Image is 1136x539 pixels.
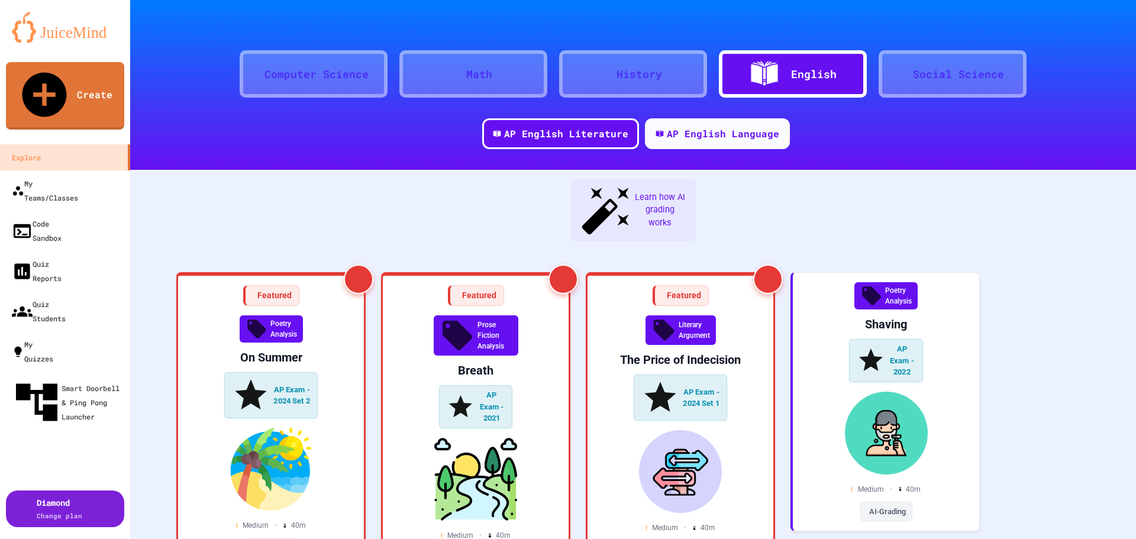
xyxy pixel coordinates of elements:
[12,217,62,245] div: Code Sandbox
[617,66,662,82] div: History
[12,257,62,285] div: Quiz Reports
[504,127,628,141] div: AP English Literature
[653,285,709,306] div: Featured
[667,127,779,141] div: AP English Language
[854,282,918,309] div: Poetry Analysis
[188,350,354,365] div: On Summer
[12,297,66,325] div: Quiz Students
[851,484,921,495] div: Medium 40 m
[448,285,504,306] div: Featured
[12,150,41,164] div: Explore
[12,377,125,427] div: Smart Doorbell & Ping Pong Launcher
[37,496,82,521] div: Diamond
[434,315,518,356] div: Prose Fiction Analysis
[597,352,764,367] div: The Price of Indecision
[684,522,686,533] span: •
[890,484,892,495] span: •
[275,520,277,531] span: •
[264,66,369,82] div: Computer Science
[12,337,53,366] div: My Quizzes
[439,385,513,428] div: AP Exam - 2021
[802,317,970,332] div: Shaving
[392,438,559,521] img: Breath
[791,66,837,82] div: English
[802,392,970,475] img: Shaving
[597,430,764,513] img: The Price of Indecision
[6,62,124,130] a: Create
[634,375,727,421] div: AP Exam - 2024 Set 1
[849,339,923,382] div: AP Exam - 2022
[646,315,716,345] div: Literary Argument
[188,428,354,511] img: On Summer
[12,176,78,205] div: My Teams/Classes
[224,372,318,418] div: AP Exam - 2024 Set 2
[12,12,118,43] img: logo-orange.svg
[869,506,906,518] span: AI-Grading
[646,522,715,533] div: Medium 40 m
[240,315,303,343] div: Poetry Analysis
[243,285,299,306] div: Featured
[6,490,124,527] button: DiamondChange plan
[466,66,492,82] div: Math
[633,191,686,230] span: Learn how AI grading works
[37,511,82,520] span: Change plan
[913,66,1004,82] div: Social Science
[237,520,306,531] div: Medium 40 m
[392,363,559,378] div: Breath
